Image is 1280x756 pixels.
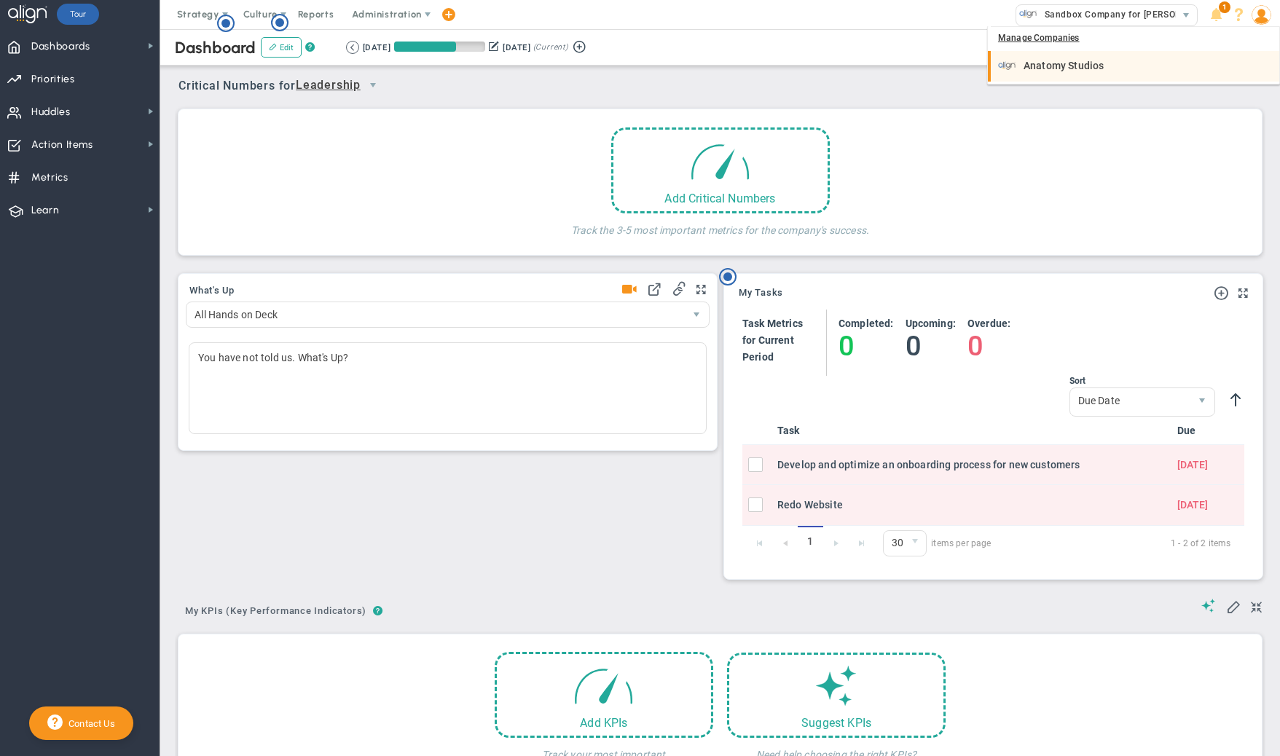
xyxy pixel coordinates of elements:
[838,317,893,330] h4: Completed:
[361,73,385,98] span: select
[905,317,955,330] h4: Upcoming:
[883,529,927,556] span: 0
[771,417,1171,445] th: Task
[613,192,828,205] div: Add Critical Numbers
[1189,388,1214,416] span: select
[838,330,893,362] h4: 0
[178,599,373,625] button: My KPIs (Key Performance Indicators)
[31,130,93,160] span: Action Items
[967,330,1010,362] h4: 0
[884,530,905,555] span: 30
[571,213,869,237] h4: Track the 3-5 most important metrics for the company's success.
[742,334,794,346] span: for Current
[1252,5,1271,25] img: 148750.Person.photo
[503,41,530,54] div: [DATE]
[1037,5,1216,24] span: Sandbox Company for [PERSON_NAME]
[777,497,1166,513] div: Redo Website
[739,288,783,299] a: My Tasks
[1177,499,1208,511] span: [DATE]
[352,9,421,20] span: Administration
[904,530,925,555] span: select
[533,41,568,54] span: (Current)
[1008,534,1230,551] span: 1 - 2 of 2 items
[798,525,823,556] span: 1
[175,38,256,58] span: Dashboard
[967,317,1010,330] h4: Overdue:
[905,330,955,362] h4: 0
[1024,60,1104,71] span: Anatomy Studios
[31,31,90,62] span: Dashboards
[684,302,709,327] span: select
[1219,1,1230,13] span: 1
[31,195,59,226] span: Learn
[988,26,1279,51] div: Manage Companies
[63,718,115,729] span: Contact Us
[394,42,485,52] div: Period Progress: 68% Day 62 of 90 with 28 remaining.
[1171,417,1244,445] th: Due
[883,529,992,556] span: items per page
[742,351,774,363] span: Period
[1019,5,1037,23] img: 31507.Company.photo
[1176,5,1197,25] span: select
[189,342,707,434] div: You have not told us. What's Up?
[261,37,302,58] button: Edit
[177,9,219,20] span: Strategy
[346,41,359,54] button: Go to previous period
[178,73,389,100] span: Critical Numbers for
[742,317,803,330] h4: Task Metrics
[178,599,373,623] span: My KPIs (Key Performance Indicators)
[1069,376,1214,386] div: Sort
[1177,459,1208,470] span: [DATE]
[31,162,68,193] span: Metrics
[31,64,75,95] span: Priorities
[189,286,235,296] span: What's Up
[729,716,943,730] div: Suggest KPIs
[243,9,278,20] span: Culture
[1069,388,1189,413] span: Due Date
[31,97,71,127] span: Huddles
[1201,599,1216,613] span: Suggestions (AI Feature)
[363,41,390,54] div: [DATE]
[296,76,361,95] span: Leadership
[1226,599,1241,613] span: Edit My KPIs
[497,716,711,730] div: Add KPIs
[739,288,783,298] span: My Tasks
[998,57,1016,75] img: 27248.Company.photo
[777,457,1166,473] div: Develop and optimize an onboarding process for new customers
[189,286,235,297] button: What's Up
[186,302,684,327] span: All Hands on Deck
